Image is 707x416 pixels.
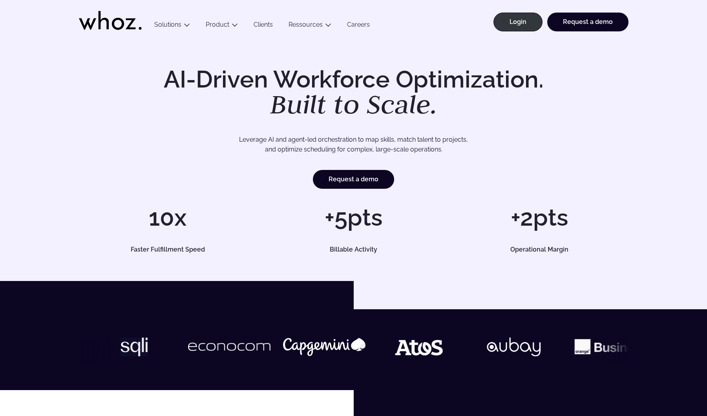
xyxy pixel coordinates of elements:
[265,206,442,229] h1: +5pts
[146,21,198,31] button: Solutions
[88,246,248,253] h5: Faster Fulfillment Speed
[289,21,323,28] a: Ressources
[206,21,229,28] a: Product
[450,206,628,229] h1: +2pts
[270,87,437,121] em: Built to Scale.
[246,21,281,31] a: Clients
[339,21,378,31] a: Careers
[313,170,394,189] a: Request a demo
[281,21,339,31] button: Ressources
[459,246,619,253] h5: Operational Margin
[106,135,601,155] p: Leverage AI and agent-led orchestration to map skills, match talent to projects, and optimize sch...
[493,13,543,31] a: Login
[274,246,434,253] h5: Billable Activity
[547,13,628,31] a: Request a demo
[153,68,555,118] h1: AI-Driven Workforce Optimization.
[198,21,246,31] button: Product
[79,206,257,229] h1: 10x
